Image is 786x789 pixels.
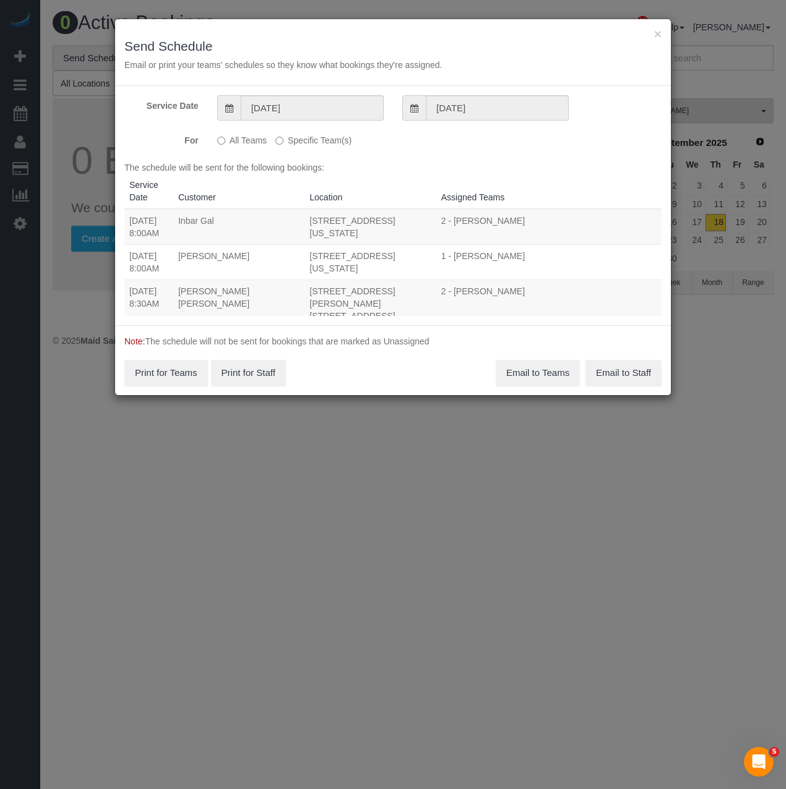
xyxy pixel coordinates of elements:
[241,95,384,121] input: From
[124,244,173,279] td: [DATE] 8:00AM
[124,335,662,348] p: The schedule will not be sent for bookings that are marked as Unassigned
[217,137,225,145] input: All Teams
[173,244,304,279] td: [PERSON_NAME]
[304,244,436,279] td: [STREET_ADDRESS][US_STATE]
[124,161,662,316] div: The schedule will be sent for the following bookings:
[304,279,436,339] td: [STREET_ADDRESS][PERSON_NAME] [STREET_ADDRESS][US_STATE]
[124,39,662,53] h3: Send Schedule
[769,747,779,757] span: 5
[173,209,304,245] td: Inbar Gal
[585,360,662,386] button: Email to Staff
[124,174,173,209] th: Service Date
[115,95,208,112] label: Service Date
[436,174,662,209] th: Assigned Teams
[124,209,173,245] td: [DATE] 8:00AM
[304,174,436,209] th: Location
[217,130,267,147] label: All Teams
[436,244,662,279] td: 1 - [PERSON_NAME]
[211,360,286,386] button: Print for Staff
[275,137,283,145] input: Specific Team(s)
[124,279,173,339] td: [DATE] 8:30AM
[436,279,662,339] td: 2 - [PERSON_NAME]
[173,174,304,209] th: Customer
[115,130,208,147] label: For
[275,130,352,147] label: Specific Team(s)
[496,360,580,386] button: Email to Teams
[124,336,145,346] span: Note:
[426,95,569,121] input: To
[304,209,436,245] td: [STREET_ADDRESS][US_STATE]
[744,747,774,777] iframe: Intercom live chat
[436,209,662,245] td: 2 - [PERSON_NAME]
[124,360,208,386] button: Print for Teams
[654,27,662,40] button: ×
[124,59,662,71] p: Email or print your teams' schedules so they know what bookings they're assigned.
[173,279,304,339] td: [PERSON_NAME] [PERSON_NAME]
